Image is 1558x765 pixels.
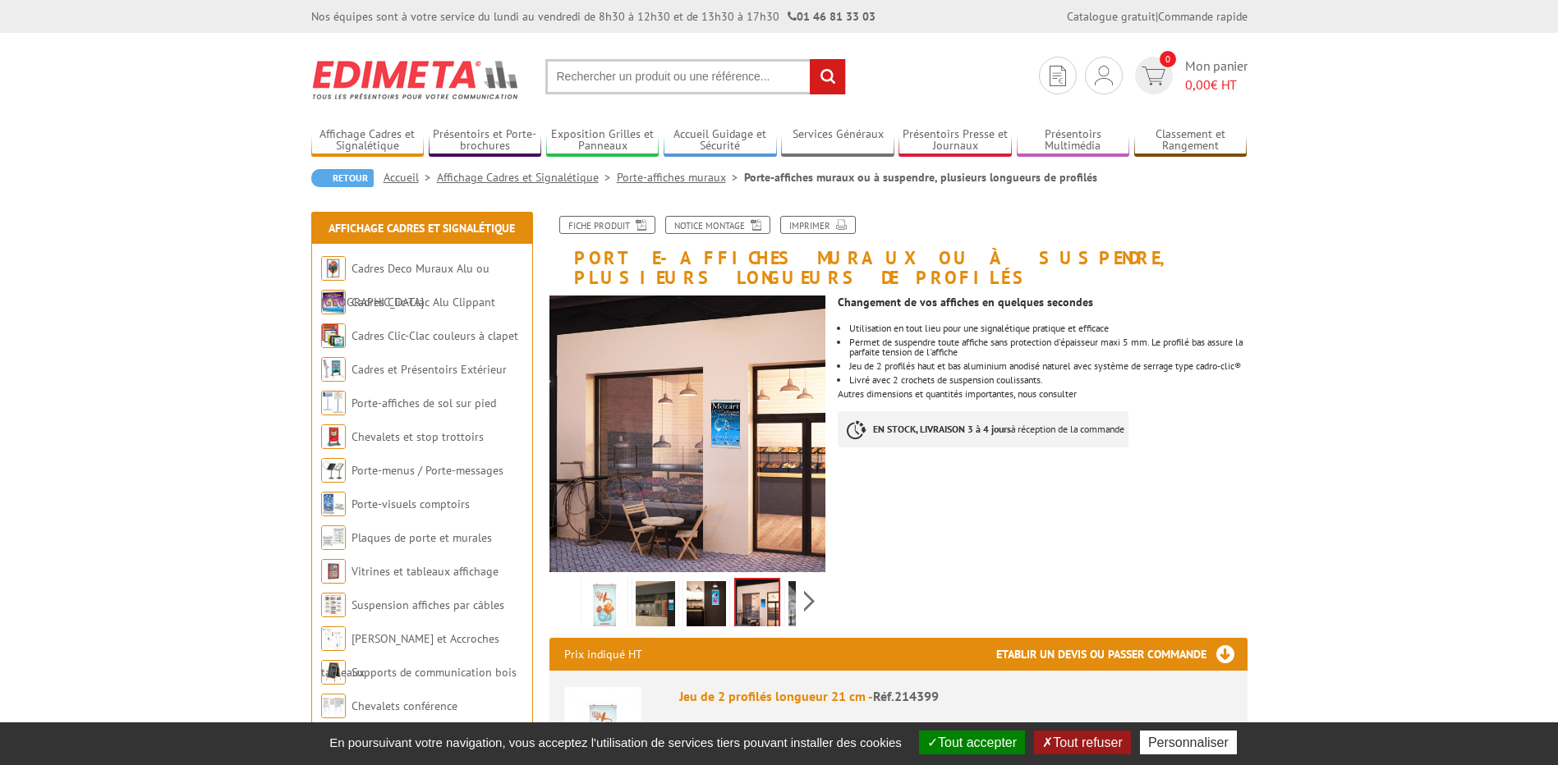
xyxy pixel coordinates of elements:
img: porte_affiches_muraux_suspendre_214399_1.jpg [687,581,726,632]
img: Cadres Deco Muraux Alu ou Bois [321,256,346,281]
img: Vitrines et tableaux affichage [321,559,346,584]
li: Jeu de 2 profilés haut et bas aluminium anodisé naturel avec système de serrage type cadro-clic® [849,361,1247,371]
div: Autres dimensions et quantités importantes, nous consulter [838,287,1259,464]
img: Jeu de 2 profilés longueur 21 cm [564,687,641,764]
span: Mon panier [1185,57,1248,94]
li: Utilisation en tout lieu pour une signalétique pratique et efficace [849,323,1247,333]
button: Tout refuser [1034,731,1130,754]
img: porte_affiches_214399.jpg [585,581,624,632]
span: Next [802,588,817,615]
a: Accueil Guidage et Sécurité [664,127,777,154]
a: Affichage Cadres et Signalétique [311,127,425,154]
p: à réception de la commande [838,411,1128,447]
img: porte_affiches_muraux_suspendre_214399_2.jpg [736,579,779,630]
a: Retour [311,169,374,187]
a: Cadres Clic-Clac couleurs à clapet [352,328,518,343]
button: Tout accepter [919,731,1025,754]
input: rechercher [810,59,845,94]
img: Cadres et Présentoirs Extérieur [321,357,346,382]
img: porte_affiches_muraux_suspendre_214399_3.jpg [788,581,828,632]
img: Edimeta [311,49,521,110]
div: Nos équipes sont à votre service du lundi au vendredi de 8h30 à 12h30 et de 13h30 à 17h30 [311,8,876,25]
p: Prix indiqué HT [564,638,642,671]
a: Fiche produit [559,216,655,234]
img: devis rapide [1095,66,1113,85]
img: Plaques de porte et murales [321,525,346,550]
a: Présentoirs et Porte-brochures [429,127,542,154]
img: Chevalets et stop trottoirs [321,424,346,449]
a: Notice Montage [665,216,770,234]
a: Imprimer [780,216,856,234]
h3: Etablir un devis ou passer commande [996,638,1248,671]
a: Suspension affiches par câbles [352,598,504,612]
a: Porte-menus / Porte-messages [352,463,503,478]
p: Longueur 21 cm [679,710,1233,733]
div: Jeu de 2 profilés longueur 21 cm - [679,687,1233,706]
img: devis rapide [1050,66,1066,86]
img: Porte-visuels comptoirs [321,492,346,516]
h1: Porte-affiches muraux ou à suspendre, plusieurs longueurs de profilés [537,216,1260,287]
span: 0 [1160,51,1176,67]
img: Porte-menus / Porte-messages [321,458,346,483]
a: Présentoirs Presse et Journaux [898,127,1012,154]
li: Permet de suspendre toute affiche sans protection d'épaisseur maxi 5 mm. Le profilé bas assure la... [849,337,1247,357]
div: | [1067,8,1248,25]
a: Présentoirs Multimédia [1017,127,1130,154]
a: Supports de communication bois [352,665,517,680]
a: Accueil [384,170,437,185]
strong: EN STOCK, LIVRAISON 3 à 4 jours [873,423,1011,435]
span: 0,00 [1185,76,1211,93]
a: Cadres Clic-Clac Alu Clippant [352,295,495,309]
a: Exposition Grilles et Panneaux [546,127,660,154]
a: Cadres Deco Muraux Alu ou [GEOGRAPHIC_DATA] [321,261,489,309]
strong: Changement de vos affiches en quelques secondes [838,295,1093,309]
span: Réf.214399 [873,688,939,704]
a: Chevalets conférence [352,699,457,713]
strong: 01 46 81 33 03 [788,9,876,24]
a: [PERSON_NAME] et Accroches tableaux [321,631,499,680]
img: Cimaises et Accroches tableaux [321,626,346,651]
a: Porte-affiches de sol sur pied [352,396,496,410]
a: devis rapide 0 Mon panier 0,00€ HT [1131,57,1248,94]
img: Cadres Clic-Clac couleurs à clapet [321,323,346,348]
li: Porte-affiches muraux ou à suspendre, plusieurs longueurs de profilés [744,169,1097,186]
a: Vitrines et tableaux affichage [352,564,499,579]
img: Suspension affiches par câbles [321,593,346,617]
img: devis rapide [1142,66,1165,85]
a: Porte-affiches muraux [617,170,744,185]
a: Services Généraux [781,127,894,154]
button: Personnaliser (fenêtre modale) [1140,731,1237,754]
img: Porte-affiches de sol sur pied [321,391,346,415]
a: Commande rapide [1158,9,1248,24]
img: Chevalets conférence [321,694,346,718]
a: Classement et Rangement [1134,127,1248,154]
span: € HT [1185,76,1248,94]
p: Livré avec 2 crochets de suspension coulissants. [849,375,1247,385]
img: porte_affiches_muraux_suspendre_214399_2.jpg [549,295,826,572]
a: Chevalets et stop trottoirs [352,429,484,444]
a: Porte-visuels comptoirs [352,497,470,511]
a: Catalogue gratuit [1067,9,1156,24]
a: Affichage Cadres et Signalétique [437,170,617,185]
img: porte_affiches_muraux_suspendre_214399.jpg [636,581,675,632]
span: En poursuivant votre navigation, vous acceptez l'utilisation de services tiers pouvant installer ... [321,735,910,749]
a: Cadres et Présentoirs Extérieur [352,362,507,377]
input: Rechercher un produit ou une référence... [545,59,846,94]
a: Affichage Cadres et Signalétique [329,221,515,236]
a: Plaques de porte et murales [352,530,492,545]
